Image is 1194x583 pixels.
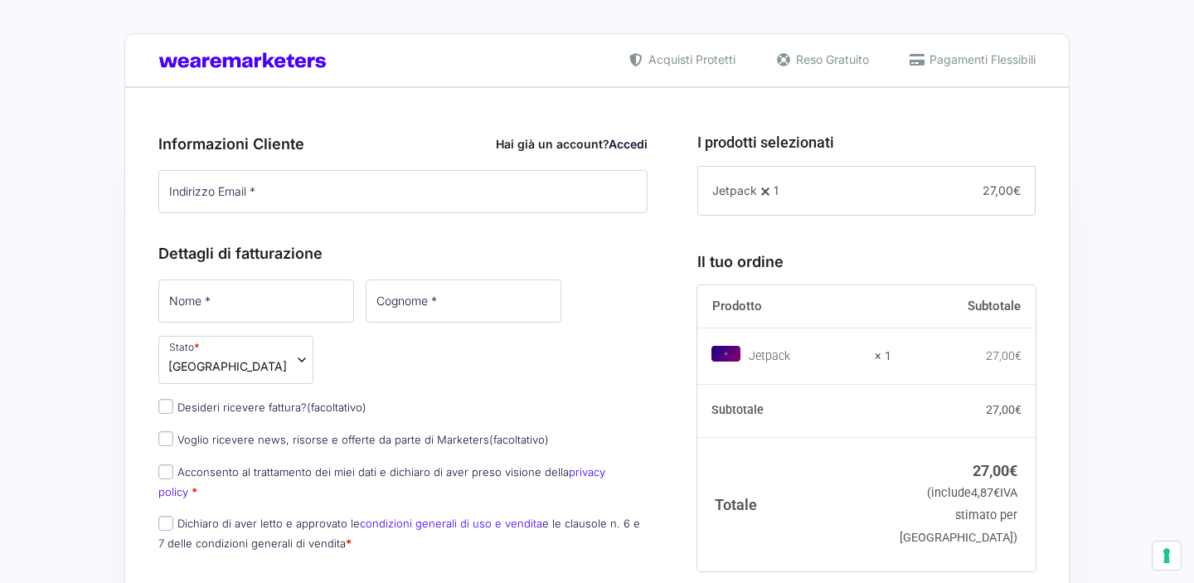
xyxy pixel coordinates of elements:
[900,486,1017,545] small: (include IVA stimato per [GEOGRAPHIC_DATA])
[697,285,892,328] th: Prodotto
[13,518,63,568] iframe: Customerly Messenger Launcher
[986,403,1022,416] bdi: 27,00
[1015,403,1022,416] span: €
[158,465,605,498] label: Acconsento al trattamento dei miei dati e dichiaro di aver preso visione della
[307,401,366,414] span: (facoltativo)
[158,433,549,446] label: Voglio ricevere news, risorse e offerte da parte di Marketers
[158,431,173,446] input: Voglio ricevere news, risorse e offerte da parte di Marketers(facoltativo)
[971,486,1000,500] span: 4,87
[609,137,648,151] a: Accedi
[983,183,1021,197] span: 27,00
[644,51,735,68] span: Acquisti Protetti
[158,465,605,498] a: privacy policy
[1009,462,1017,479] span: €
[712,183,757,197] span: Jetpack
[1153,542,1181,570] button: Le tue preferenze relative al consenso per le tecnologie di tracciamento
[489,433,549,446] span: (facoltativo)
[168,357,287,375] span: Italia
[749,348,865,365] div: Jetpack
[158,170,648,213] input: Indirizzo Email *
[891,285,1036,328] th: Subtotale
[774,183,779,197] span: 1
[158,399,173,414] input: Desideri ricevere fattura?(facoltativo)
[496,135,648,153] div: Hai già un account?
[697,437,892,571] th: Totale
[711,346,740,361] img: Jetpack
[973,462,1017,479] bdi: 27,00
[925,51,1036,68] span: Pagamenti Flessibili
[875,348,891,365] strong: × 1
[158,464,173,479] input: Acconsento al trattamento dei miei dati e dichiaro di aver preso visione dellaprivacy policy
[986,349,1022,362] bdi: 27,00
[360,517,542,530] a: condizioni generali di uso e vendita
[158,242,648,265] h3: Dettagli di fatturazione
[697,131,1036,153] h3: I prodotti selezionati
[158,279,354,323] input: Nome *
[993,486,1000,500] span: €
[366,279,561,323] input: Cognome *
[697,250,1036,273] h3: Il tuo ordine
[158,133,648,155] h3: Informazioni Cliente
[1015,349,1022,362] span: €
[158,516,173,531] input: Dichiaro di aver letto e approvato lecondizioni generali di uso e venditae le clausole n. 6 e 7 d...
[697,385,892,438] th: Subtotale
[158,401,366,414] label: Desideri ricevere fattura?
[792,51,869,68] span: Reso Gratuito
[158,336,313,384] span: Stato
[1013,183,1021,197] span: €
[158,517,640,549] label: Dichiaro di aver letto e approvato le e le clausole n. 6 e 7 delle condizioni generali di vendita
